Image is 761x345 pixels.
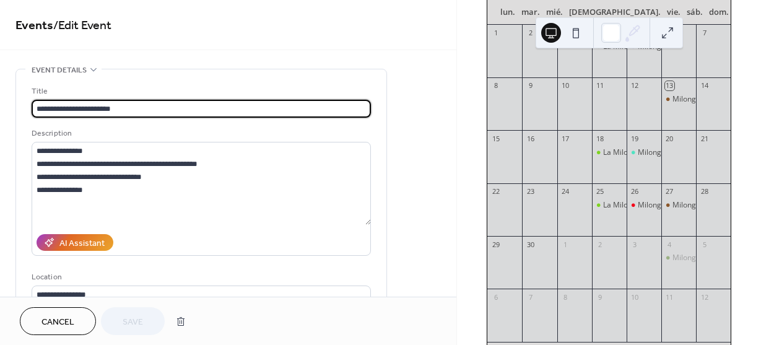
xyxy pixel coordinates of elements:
div: 17 [561,134,570,143]
div: Location [32,271,368,284]
div: 2 [596,240,605,249]
div: 7 [526,292,535,302]
div: 10 [630,292,640,302]
div: La Milonga de la Placita [603,147,684,158]
div: 11 [596,81,605,90]
div: Milonga La Baldosita [672,94,744,105]
div: 13 [665,81,674,90]
div: La Milonga de la Placita [592,147,627,158]
div: Milonga La Baldosita [661,200,696,211]
div: 25 [596,187,605,196]
span: Event details [32,64,87,77]
div: 3 [630,240,640,249]
div: 16 [526,134,535,143]
div: 20 [665,134,674,143]
div: AI Assistant [59,237,105,250]
div: Milonga La Baldosita [672,200,744,211]
div: 12 [630,81,640,90]
div: 29 [491,240,500,249]
div: 12 [700,292,709,302]
div: Title [32,85,368,98]
div: 14 [700,81,709,90]
div: Milonga de Guardia La Buenos Aires [627,147,661,158]
div: Milonga Déjate Llevar [672,253,748,263]
div: 11 [665,292,674,302]
div: 19 [630,134,640,143]
div: Description [32,127,368,140]
div: Milonga La Barriada [638,200,708,211]
div: 28 [700,187,709,196]
div: 10 [561,81,570,90]
button: Cancel [20,307,96,335]
span: Cancel [41,316,74,329]
div: La Milonga de la Placita [603,200,684,211]
div: 2 [526,28,535,38]
div: 27 [665,187,674,196]
div: 26 [630,187,640,196]
a: Events [15,14,53,38]
div: 22 [491,187,500,196]
button: AI Assistant [37,234,113,251]
div: 4 [665,240,674,249]
div: 1 [491,28,500,38]
div: Milonga La Baldosita [661,94,696,105]
div: La Milonga de la Placita [592,200,627,211]
div: 9 [596,292,605,302]
div: 21 [700,134,709,143]
div: 24 [561,187,570,196]
div: 8 [561,292,570,302]
div: 1 [561,240,570,249]
div: 5 [700,240,709,249]
div: 9 [526,81,535,90]
div: 6 [491,292,500,302]
div: Milonga Déjate Llevar [661,253,696,263]
div: 15 [491,134,500,143]
div: 8 [491,81,500,90]
div: 7 [700,28,709,38]
div: Milonga La Barriada [627,200,661,211]
span: / Edit Event [53,14,111,38]
div: 30 [526,240,535,249]
div: 23 [526,187,535,196]
div: 18 [596,134,605,143]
